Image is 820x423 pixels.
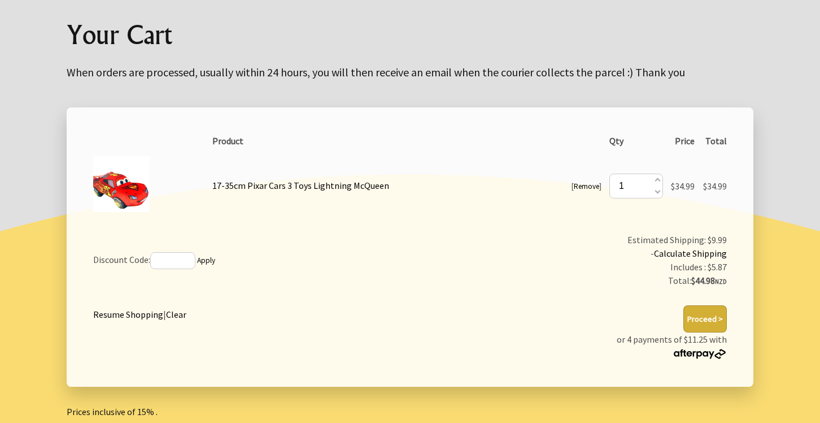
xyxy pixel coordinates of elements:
[212,180,389,191] a: 17-35cm Pixar Cars 3 Toys Lightning McQueen
[444,274,727,288] div: Total:
[93,305,186,321] div: |
[691,275,727,286] strong: $44.98
[715,278,727,286] span: NZD
[673,349,727,359] img: Afterpay
[440,229,731,292] td: Estimated Shipping: $9.99 -
[617,333,727,360] p: or 4 payments of $11.25 with
[667,152,699,219] td: $34.99
[444,260,727,274] div: Includes : $5.87
[67,405,753,418] p: Prices inclusive of 15% .
[699,130,731,152] th: Total
[208,130,605,152] th: Product
[197,256,215,265] a: Apply
[574,182,599,191] a: Remove
[572,182,601,191] small: [ ]
[166,309,186,320] a: Clear
[67,65,685,79] big: When orders are processed, usually within 24 hours, you will then receive an email when the couri...
[93,309,163,320] a: Resume Shopping
[150,252,195,269] input: If you have a discount code, enter it here and press 'Apply'.
[667,130,699,152] th: Price
[67,19,753,49] h1: Your Cart
[683,305,727,333] button: Proceed >
[605,130,667,152] th: Qty
[89,229,440,292] td: Discount Code:
[654,248,727,259] a: Calculate Shipping
[699,152,731,219] td: $34.99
